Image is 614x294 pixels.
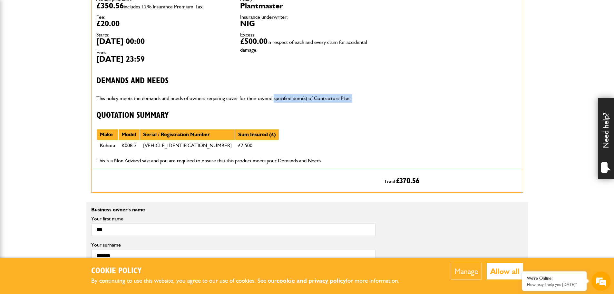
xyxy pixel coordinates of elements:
label: Your surname [91,242,376,248]
td: [VEHICLE_IDENTIFICATION_NUMBER] [140,140,235,151]
button: Allow all [487,263,523,279]
dd: Plantmaster [240,2,374,10]
dd: £350.56 [96,2,230,10]
button: Manage [451,263,482,279]
dt: Ends: [96,50,230,55]
dd: £500.00 [240,37,374,53]
span: includes 12% Insurance Premium Tax [124,4,203,10]
dt: Insurance underwriter: [240,15,374,20]
dd: [DATE] 23:59 [96,55,230,63]
span: £ [396,177,420,185]
td: K008-3 [118,140,140,151]
input: Enter your phone number [8,98,118,112]
em: Start Chat [88,199,117,208]
td: £7,500 [235,140,279,151]
textarea: Type your message and hit 'Enter' [8,117,118,193]
div: Need help? [598,98,614,179]
dd: NIG [240,20,374,27]
p: By continuing to use this website, you agree to our use of cookies. See our for more information. [91,276,410,286]
dd: [DATE] 00:00 [96,37,230,45]
h3: Demands and needs [96,76,374,86]
div: We're Online! [527,276,582,281]
label: Your first name [91,216,376,221]
h3: Quotation Summary [96,111,374,121]
div: Chat with us now [34,36,108,45]
p: This policy meets the demands and needs of owners requiring cover for their owned specified item(... [96,94,374,103]
dt: Starts: [96,32,230,37]
td: Kubota [97,140,118,151]
span: 370.56 [400,177,420,185]
h2: Cookie Policy [91,266,410,276]
div: Minimize live chat window [106,3,121,19]
input: Enter your last name [8,60,118,74]
span: in respect of each and every claim for accidental damage. [240,39,367,53]
th: Make [97,129,118,140]
p: How may I help you today? [527,282,582,287]
input: Enter your email address [8,79,118,93]
th: Sum Insured (£) [235,129,279,140]
p: Total: [384,175,518,187]
p: Business owner's name [91,207,523,212]
dt: Fee: [96,15,230,20]
dd: £20.00 [96,20,230,27]
th: Model [118,129,140,140]
a: cookie and privacy policy [277,277,346,284]
th: Serial / Registration Number [140,129,235,140]
img: d_20077148190_company_1631870298795_20077148190 [11,36,27,45]
dt: Excess: [240,32,374,37]
p: This is a Non Advised sale and you are required to ensure that this product meets your Demands an... [96,157,374,165]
